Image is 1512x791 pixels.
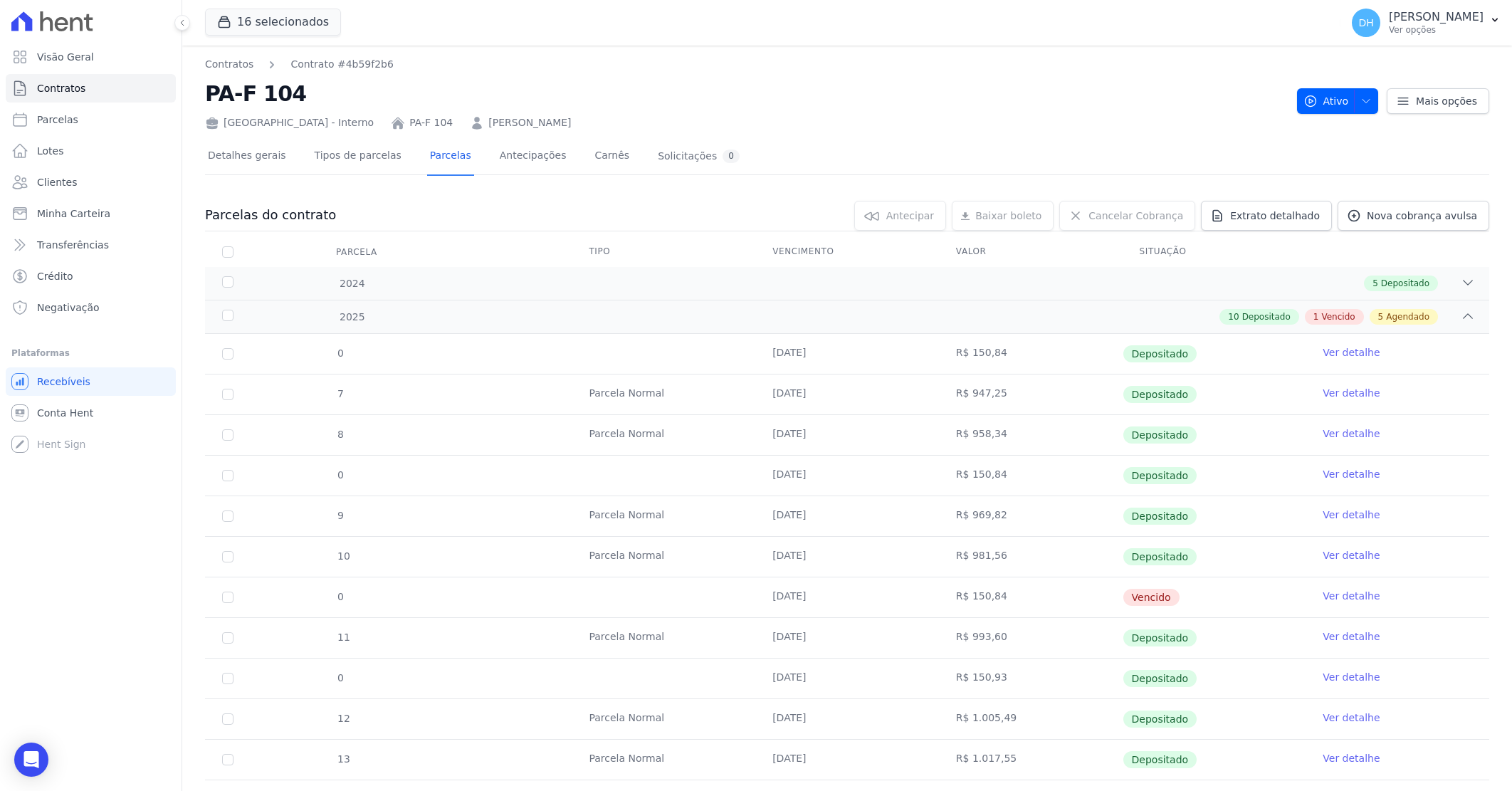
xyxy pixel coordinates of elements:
td: Parcela Normal [572,496,755,536]
span: 0 [336,347,344,359]
span: 1 [1313,310,1319,323]
span: 5 [1372,277,1378,290]
span: 2025 [339,310,365,325]
span: 0 [336,469,344,481]
a: Parcelas [427,138,474,176]
span: Lotes [37,144,64,158]
a: Ver detalhe [1323,508,1380,522]
span: Mais opções [1416,94,1477,108]
p: [PERSON_NAME] [1389,10,1484,24]
span: Parcelas [37,112,78,127]
span: Depositado [1123,345,1197,362]
a: Detalhes gerais [205,138,289,176]
input: Só é possível selecionar pagamentos em aberto [222,713,233,725]
td: R$ 981,56 [939,537,1123,577]
a: Nova cobrança avulsa [1338,201,1489,231]
div: Solicitações [658,150,740,163]
div: 0 [723,150,740,163]
td: Parcela Normal [572,374,755,414]
input: Só é possível selecionar pagamentos em aberto [222,632,233,644]
span: 2024 [339,276,365,291]
td: Parcela Normal [572,699,755,739]
span: Depositado [1123,508,1197,525]
td: [DATE] [755,334,939,374]
input: Só é possível selecionar pagamentos em aberto [222,754,233,765]
a: Negativação [6,293,176,322]
p: Ver opções [1389,24,1484,36]
td: R$ 150,93 [939,659,1123,698]
td: R$ 947,25 [939,374,1123,414]
span: Depositado [1123,670,1197,687]
span: Minha Carteira [37,206,110,221]
span: Depositado [1381,277,1429,290]
a: Conta Hent [6,399,176,427]
a: Lotes [6,137,176,165]
td: [DATE] [755,415,939,455]
button: 16 selecionados [205,9,341,36]
span: Depositado [1123,548,1197,565]
span: Conta Hent [37,406,93,420]
a: Ver detalhe [1323,426,1380,441]
span: Vencido [1321,310,1355,323]
td: [DATE] [755,740,939,780]
td: Parcela Normal [572,740,755,780]
td: R$ 993,60 [939,618,1123,658]
a: Parcelas [6,105,176,134]
th: Valor [939,237,1123,267]
a: Ver detalhe [1323,589,1380,603]
td: [DATE] [755,537,939,577]
span: Ativo [1303,88,1349,114]
span: Negativação [37,300,100,315]
a: Transferências [6,231,176,259]
a: Ver detalhe [1323,345,1380,360]
span: Depositado [1123,467,1197,484]
a: Visão Geral [6,43,176,71]
span: Vencido [1123,589,1180,606]
span: 11 [336,632,350,643]
a: Contratos [6,74,176,103]
a: Ver detalhe [1323,386,1380,400]
td: [DATE] [755,659,939,698]
div: Parcela [319,238,394,266]
a: Ver detalhe [1323,467,1380,481]
a: Tipos de parcelas [312,138,404,176]
span: 5 [1378,310,1384,323]
span: Nova cobrança avulsa [1367,209,1477,223]
input: Só é possível selecionar pagamentos em aberto [222,470,233,481]
a: [PERSON_NAME] [488,115,571,130]
a: Ver detalhe [1323,629,1380,644]
div: Plataformas [11,345,170,362]
a: Extrato detalhado [1201,201,1332,231]
span: Depositado [1123,386,1197,403]
span: 10 [336,550,350,562]
td: R$ 150,84 [939,334,1123,374]
span: 10 [1228,310,1239,323]
a: PA-F 104 [409,115,453,130]
a: Ver detalhe [1323,670,1380,684]
span: 0 [336,591,344,602]
span: Agendado [1386,310,1429,323]
span: Crédito [37,269,73,283]
td: R$ 1.005,49 [939,699,1123,739]
input: Só é possível selecionar pagamentos em aberto [222,389,233,400]
th: Vencimento [755,237,939,267]
td: [DATE] [755,374,939,414]
span: 12 [336,713,350,724]
td: [DATE] [755,577,939,617]
a: Minha Carteira [6,199,176,228]
td: [DATE] [755,699,939,739]
a: Mais opções [1387,88,1489,114]
h2: PA-F 104 [205,78,1286,110]
span: Contratos [37,81,85,95]
span: Recebíveis [37,374,90,389]
nav: Breadcrumb [205,57,394,72]
span: 0 [336,672,344,683]
td: [DATE] [755,618,939,658]
td: Parcela Normal [572,537,755,577]
nav: Breadcrumb [205,57,1286,72]
td: R$ 150,84 [939,577,1123,617]
span: Depositado [1123,711,1197,728]
span: DH [1358,18,1373,28]
a: Clientes [6,168,176,197]
span: 8 [336,429,344,440]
